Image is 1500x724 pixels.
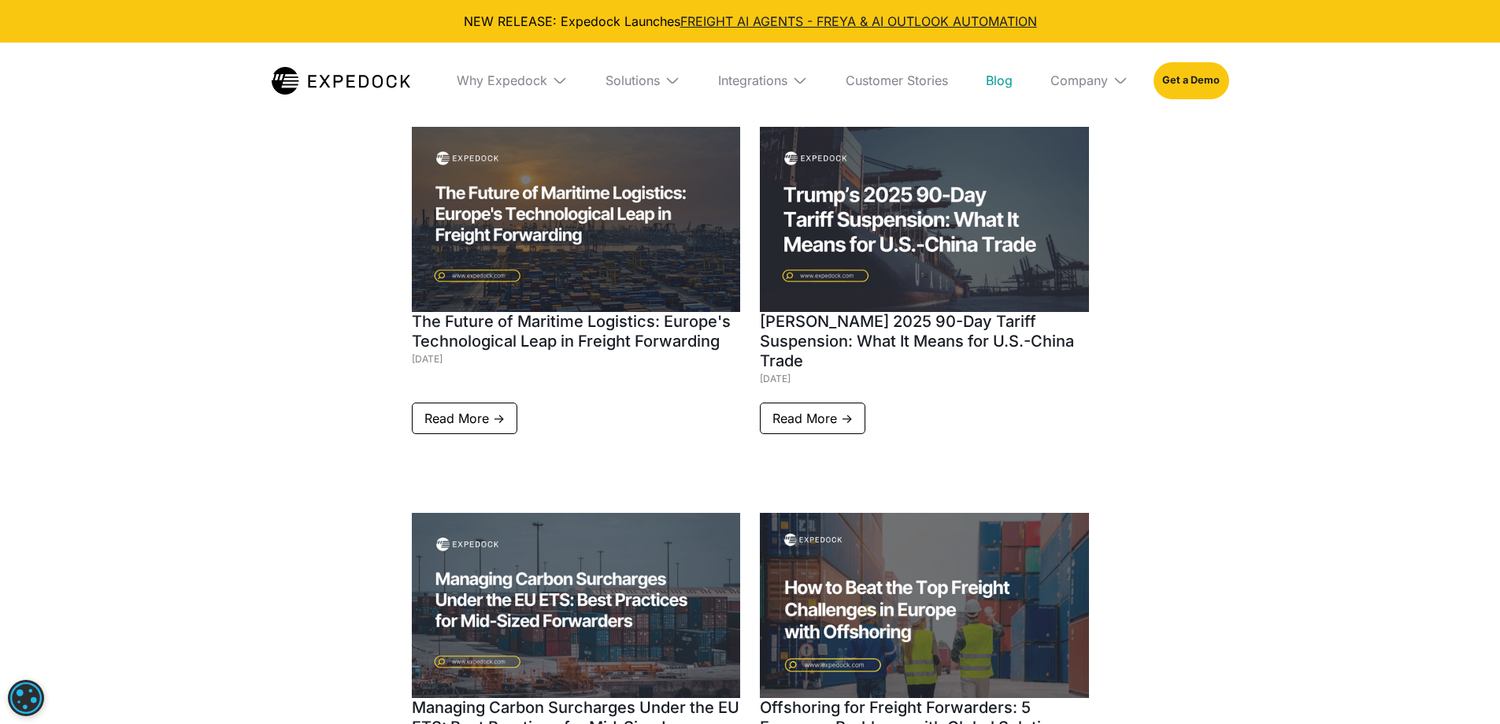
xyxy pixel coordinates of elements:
[606,72,660,88] div: Solutions
[457,72,547,88] div: Why Expedock
[760,371,1089,387] div: [DATE]
[680,13,1037,29] a: FREIGHT AI AGENTS - FREYA & AI OUTLOOK AUTOMATION
[718,72,787,88] div: Integrations
[412,312,741,351] h1: The Future of Maritime Logistics: Europe's Technological Leap in Freight Forwarding
[833,43,961,118] a: Customer Stories
[1050,72,1108,88] div: Company
[1154,62,1228,98] a: Get a Demo
[760,312,1089,371] h1: [PERSON_NAME] 2025 90-Day Tariff Suspension: What It Means for U.S.-China Trade
[706,43,820,118] div: Integrations
[1421,648,1500,724] iframe: Chat Widget
[13,13,1487,30] div: NEW RELEASE: Expedock Launches
[444,43,580,118] div: Why Expedock
[1038,43,1141,118] div: Company
[412,351,741,367] div: [DATE]
[973,43,1025,118] a: Blog
[593,43,693,118] div: Solutions
[760,403,865,434] a: Read More ->
[412,403,517,434] a: Read More ->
